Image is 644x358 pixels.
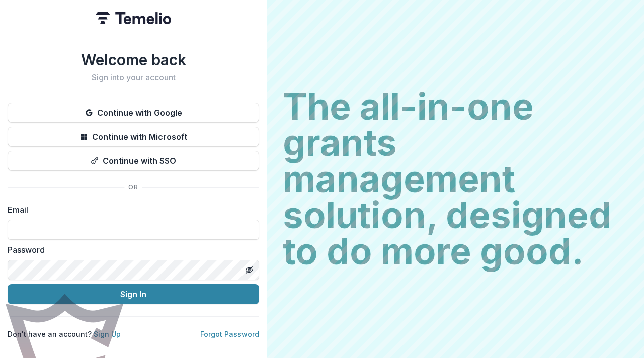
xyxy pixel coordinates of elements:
h1: Welcome back [8,51,259,69]
button: Continue with SSO [8,151,259,171]
button: Continue with Google [8,103,259,123]
button: Toggle password visibility [241,262,257,278]
img: Temelio [96,12,171,24]
button: Sign In [8,284,259,304]
label: Email [8,204,253,216]
h2: Sign into your account [8,73,259,82]
button: Continue with Microsoft [8,127,259,147]
label: Password [8,244,253,256]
